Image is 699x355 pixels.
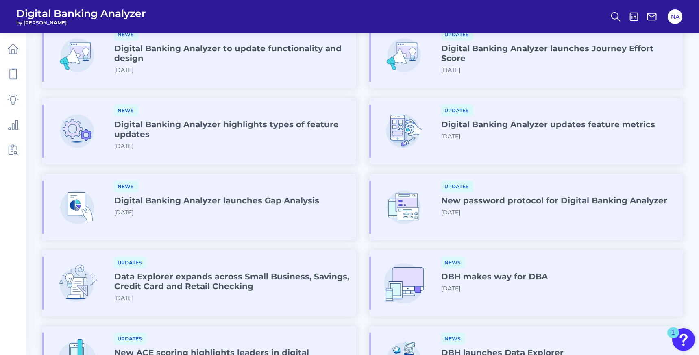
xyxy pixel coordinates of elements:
[16,7,146,20] span: Digital Banking Analyzer
[114,258,146,266] a: Updates
[441,30,473,38] a: Updates
[114,182,138,190] a: News
[668,9,682,24] button: NA
[441,181,473,192] span: Updates
[50,105,104,158] img: Settings_2_-_New.png
[441,28,473,40] span: Updates
[441,120,655,129] h4: Digital Banking Analyzer updates feature metrics
[114,257,146,268] span: Updates
[377,28,431,82] img: UI_Updates_-_New.png
[441,105,473,116] span: Updates
[441,285,460,292] span: [DATE]
[114,272,350,291] h4: Data Explorer expands across Small Business, Savings, Credit Card and Retail Checking
[114,294,133,302] span: [DATE]
[441,133,460,140] span: [DATE]
[377,105,431,158] img: Mobile_Apps_-_New.png
[50,257,104,310] img: Your_DBH_-_Illustration_3_-_New.png
[114,333,146,344] span: Updates
[441,258,465,266] a: News
[114,106,138,114] a: News
[377,181,431,234] img: Your_DBH_-_Illustration_4_-_New.png
[441,66,460,74] span: [DATE]
[114,44,350,63] h4: Digital Banking Analyzer to update functionality and design
[50,181,104,234] img: Investments_-_New.png
[441,209,460,216] span: [DATE]
[672,328,695,351] button: Open Resource Center, 1 new notification
[441,334,465,342] a: News
[114,209,133,216] span: [DATE]
[114,120,350,139] h4: Digital Banking Analyzer highlights types of feature updates
[377,257,431,310] img: Tracking_Report_New_2.png
[114,181,138,192] span: News
[441,106,473,114] a: Updates
[671,333,675,343] div: 1
[114,30,138,38] a: News
[114,334,146,342] a: Updates
[114,28,138,40] span: News
[441,333,465,344] span: News
[441,196,667,205] h4: New password protocol for Digital Banking Analyzer
[441,272,548,281] h4: DBH makes way for DBA
[114,142,133,150] span: [DATE]
[16,20,146,26] span: by [PERSON_NAME]
[114,196,319,205] h4: Digital Banking Analyzer launches Gap Analysis
[441,257,465,268] span: News
[441,44,677,63] h4: Digital Banking Analyzer launches Journey Effort Score
[114,66,133,74] span: [DATE]
[441,182,473,190] a: Updates
[114,105,138,116] span: News
[50,28,104,82] img: UI_Updates_-_New.png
